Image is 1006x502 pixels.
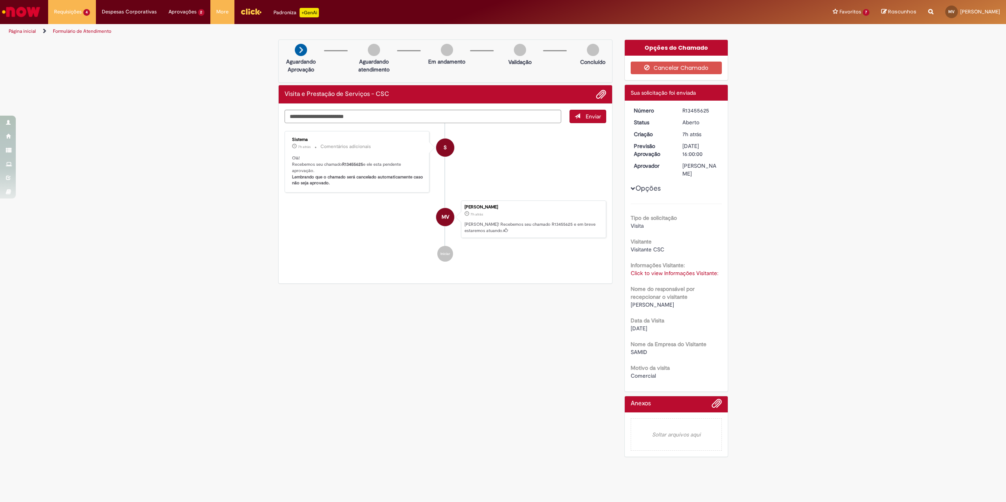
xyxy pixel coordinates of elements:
[580,58,605,66] p: Concluído
[53,28,111,34] a: Formulário de Atendimento
[1,4,41,20] img: ServiceNow
[54,8,82,16] span: Requisições
[631,301,674,308] span: [PERSON_NAME]
[342,161,363,167] b: R13455625
[292,174,424,186] b: Lembrando que o chamado será cancelado automaticamente caso não seja aprovado.
[442,208,449,227] span: MV
[628,162,676,170] dt: Aprovador
[631,341,706,348] b: Nome da Empresa do Visitante
[285,123,607,270] ul: Histórico de tíquete
[631,262,685,269] b: Informações Visitante:
[712,398,722,412] button: Adicionar anexos
[508,58,532,66] p: Validação
[631,317,664,324] b: Data da Visita
[292,155,423,186] p: Olá! Recebemos seu chamado e ele esta pendente aprovação.
[631,62,722,74] button: Cancelar Chamado
[285,200,607,238] li: Mateus Marinho Vian
[631,400,651,407] h2: Anexos
[514,44,526,56] img: img-circle-grey.png
[631,418,722,451] em: Soltar arquivos aqui
[470,212,483,217] span: 7h atrás
[631,348,647,356] span: SAMID
[470,212,483,217] time: 28/08/2025 08:06:51
[292,137,423,142] div: Sistema
[682,130,719,138] div: 28/08/2025 08:06:51
[436,208,454,226] div: Mateus Marinho Vian
[428,58,465,66] p: Em andamento
[240,6,262,17] img: click_logo_yellow_360x200.png
[682,131,701,138] time: 28/08/2025 08:06:51
[631,222,644,229] span: Visita
[628,130,676,138] dt: Criação
[465,205,602,210] div: [PERSON_NAME]
[465,221,602,234] p: [PERSON_NAME]! Recebemos seu chamado R13455625 e em breve estaremos atuando.
[586,113,601,120] span: Enviar
[628,142,676,158] dt: Previsão Aprovação
[298,144,311,149] span: 7h atrás
[570,110,606,123] button: Enviar
[682,162,719,178] div: [PERSON_NAME]
[285,110,562,124] textarea: Digite sua mensagem aqui...
[355,58,393,73] p: Aguardando atendimento
[274,8,319,17] div: Padroniza
[9,28,36,34] a: Página inicial
[682,118,719,126] div: Aberto
[948,9,955,14] span: MV
[881,8,916,16] a: Rascunhos
[300,8,319,17] p: +GenAi
[295,44,307,56] img: arrow-next.png
[625,40,728,56] div: Opções do Chamado
[216,8,229,16] span: More
[444,138,447,157] span: S
[631,214,677,221] b: Tipo de solicitação
[102,8,157,16] span: Despesas Corporativas
[83,9,90,16] span: 4
[441,44,453,56] img: img-circle-grey.png
[631,325,647,332] span: [DATE]
[888,8,916,15] span: Rascunhos
[631,238,652,245] b: Visitante
[628,107,676,114] dt: Número
[596,89,606,99] button: Adicionar anexos
[320,143,371,150] small: Comentários adicionais
[960,8,1000,15] span: [PERSON_NAME]
[682,142,719,158] div: [DATE] 16:00:00
[587,44,599,56] img: img-circle-grey.png
[436,139,454,157] div: System
[682,131,701,138] span: 7h atrás
[631,364,670,371] b: Motivo da visita
[298,144,311,149] time: 28/08/2025 08:07:04
[628,118,676,126] dt: Status
[368,44,380,56] img: img-circle-grey.png
[198,9,205,16] span: 2
[631,246,664,253] span: Visitante CSC
[169,8,197,16] span: Aprovações
[282,58,320,73] p: Aguardando Aprovação
[863,9,869,16] span: 7
[631,372,656,379] span: Comercial
[631,89,696,96] span: Sua solicitação foi enviada
[682,107,719,114] div: R13455625
[631,270,718,277] a: Click to view Informações Visitante:
[631,285,695,300] b: Nome do responsável por recepcionar o visitante
[285,91,389,98] h2: Visita e Prestação de Serviços - CSC Histórico de tíquete
[6,24,665,39] ul: Trilhas de página
[839,8,861,16] span: Favoritos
